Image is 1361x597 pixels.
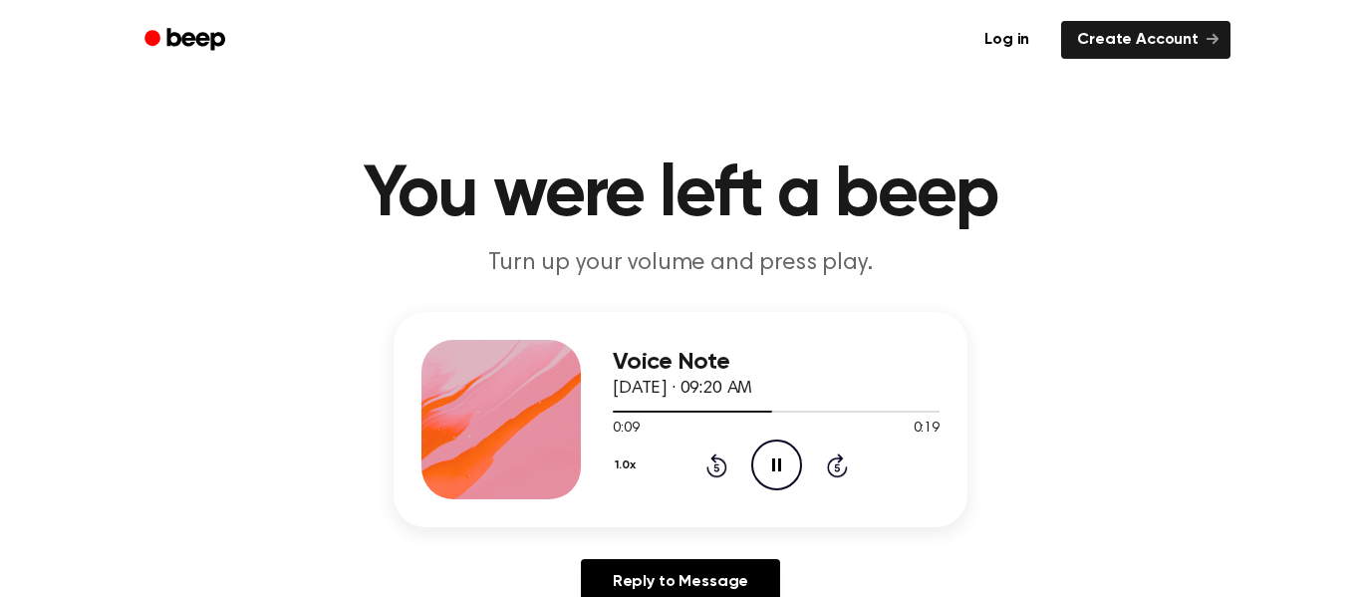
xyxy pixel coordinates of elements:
span: 0:09 [613,419,639,440]
span: [DATE] · 09:20 AM [613,380,752,398]
a: Create Account [1061,21,1230,59]
p: Turn up your volume and press play. [298,247,1063,280]
span: 0:19 [914,419,940,440]
a: Log in [964,17,1049,63]
button: 1.0x [613,448,643,482]
h3: Voice Note [613,349,940,376]
a: Beep [131,21,243,60]
h1: You were left a beep [170,159,1191,231]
